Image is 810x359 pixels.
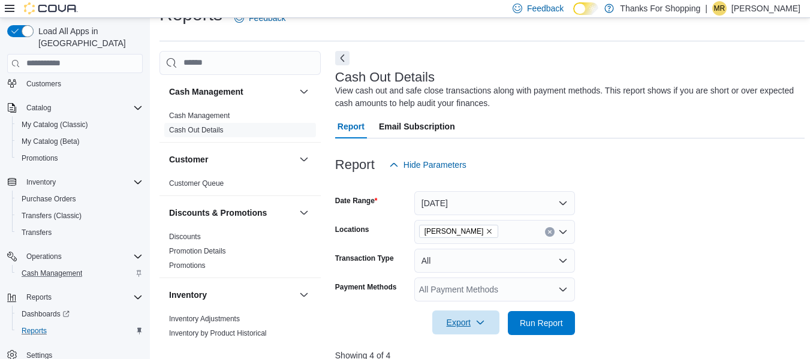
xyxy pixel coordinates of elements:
[22,101,143,115] span: Catalog
[439,310,492,334] span: Export
[22,76,143,90] span: Customers
[335,282,397,292] label: Payment Methods
[12,133,147,150] button: My Catalog (Beta)
[169,314,240,324] span: Inventory Adjustments
[338,114,365,138] span: Report
[2,99,147,116] button: Catalog
[17,192,143,206] span: Purchase Orders
[169,246,226,256] span: Promotion Details
[12,322,147,339] button: Reports
[169,207,294,219] button: Discounts & Promotions
[17,117,93,132] a: My Catalog (Classic)
[12,191,147,207] button: Purchase Orders
[17,151,143,165] span: Promotions
[17,151,63,165] a: Promotions
[26,292,52,302] span: Reports
[169,153,294,165] button: Customer
[169,289,207,301] h3: Inventory
[169,111,230,120] a: Cash Management
[22,77,66,91] a: Customers
[169,233,201,241] a: Discounts
[169,247,226,255] a: Promotion Details
[169,232,201,242] span: Discounts
[705,1,707,16] p: |
[335,51,350,65] button: Next
[169,111,230,120] span: Cash Management
[17,307,74,321] a: Dashboards
[545,227,555,237] button: Clear input
[22,269,82,278] span: Cash Management
[17,324,52,338] a: Reports
[432,310,499,334] button: Export
[22,101,56,115] button: Catalog
[169,86,294,98] button: Cash Management
[22,228,52,237] span: Transfers
[169,343,269,352] span: Inventory On Hand by Package
[712,1,727,16] div: Matt Richardson
[169,261,206,270] span: Promotions
[24,2,78,14] img: Cova
[169,125,224,135] span: Cash Out Details
[419,225,499,238] span: Preston
[297,152,311,167] button: Customer
[620,1,700,16] p: Thanks For Shopping
[169,329,267,337] a: Inventory by Product Historical
[169,343,269,352] a: Inventory On Hand by Package
[22,326,47,336] span: Reports
[2,174,147,191] button: Inventory
[17,324,143,338] span: Reports
[573,2,598,15] input: Dark Mode
[169,289,294,301] button: Inventory
[2,248,147,265] button: Operations
[17,266,143,280] span: Cash Management
[22,120,88,129] span: My Catalog (Classic)
[22,290,56,304] button: Reports
[2,289,147,306] button: Reports
[22,175,143,189] span: Inventory
[384,153,471,177] button: Hide Parameters
[230,6,290,30] a: Feedback
[297,85,311,99] button: Cash Management
[26,177,56,187] span: Inventory
[34,25,143,49] span: Load All Apps in [GEOGRAPHIC_DATA]
[558,227,568,237] button: Open list of options
[22,137,80,146] span: My Catalog (Beta)
[26,79,61,89] span: Customers
[424,225,484,237] span: [PERSON_NAME]
[169,179,224,188] span: Customer Queue
[17,117,143,132] span: My Catalog (Classic)
[520,317,563,329] span: Run Report
[335,85,799,110] div: View cash out and safe close transactions along with payment methods. This report shows if you ar...
[17,209,143,223] span: Transfers (Classic)
[573,15,574,16] span: Dark Mode
[335,158,375,172] h3: Report
[169,207,267,219] h3: Discounts & Promotions
[26,103,51,113] span: Catalog
[22,211,82,221] span: Transfers (Classic)
[17,266,87,280] a: Cash Management
[22,309,70,319] span: Dashboards
[12,207,147,224] button: Transfers (Classic)
[17,225,143,240] span: Transfers
[22,249,67,264] button: Operations
[12,224,147,241] button: Transfers
[335,225,369,234] label: Locations
[414,249,575,273] button: All
[169,126,224,134] a: Cash Out Details
[558,285,568,294] button: Open list of options
[169,86,243,98] h3: Cash Management
[17,209,86,223] a: Transfers (Classic)
[12,150,147,167] button: Promotions
[12,116,147,133] button: My Catalog (Classic)
[26,252,62,261] span: Operations
[22,153,58,163] span: Promotions
[22,194,76,204] span: Purchase Orders
[731,1,800,16] p: [PERSON_NAME]
[159,108,321,142] div: Cash Management
[335,196,378,206] label: Date Range
[297,206,311,220] button: Discounts & Promotions
[2,74,147,92] button: Customers
[17,307,143,321] span: Dashboards
[379,114,455,138] span: Email Subscription
[404,159,466,171] span: Hide Parameters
